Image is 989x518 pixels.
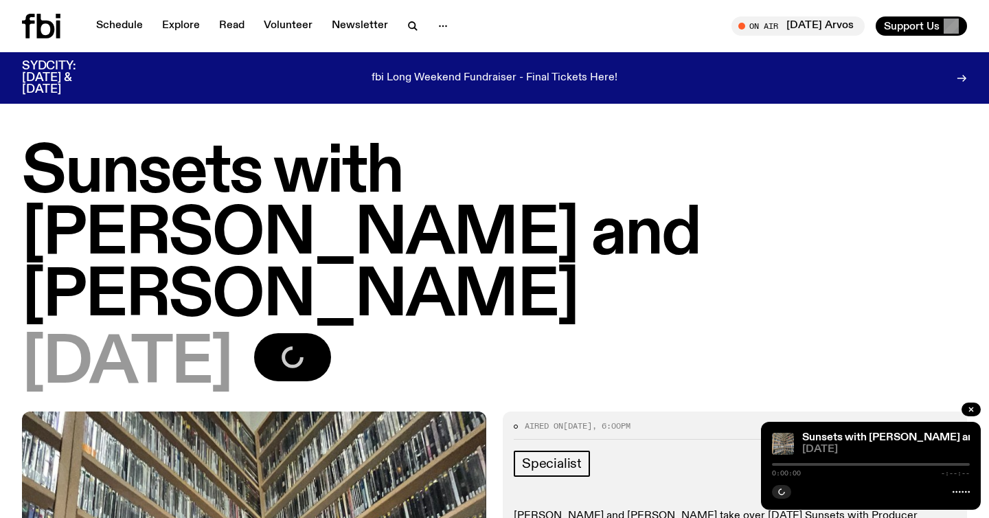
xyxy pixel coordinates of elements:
[514,451,590,477] a: Specialist
[802,444,970,455] span: [DATE]
[772,470,801,477] span: 0:00:00
[154,16,208,36] a: Explore
[731,16,865,36] button: On Air[DATE] Arvos
[876,16,967,36] button: Support Us
[563,420,592,431] span: [DATE]
[88,16,151,36] a: Schedule
[772,433,794,455] img: A corner shot of the fbi music library
[525,420,563,431] span: Aired on
[884,20,940,32] span: Support Us
[22,142,967,328] h1: Sunsets with [PERSON_NAME] and [PERSON_NAME]
[22,60,110,95] h3: SYDCITY: [DATE] & [DATE]
[211,16,253,36] a: Read
[592,420,630,431] span: , 6:00pm
[22,333,232,395] span: [DATE]
[372,72,617,85] p: fbi Long Weekend Fundraiser - Final Tickets Here!
[941,470,970,477] span: -:--:--
[522,456,582,471] span: Specialist
[255,16,321,36] a: Volunteer
[323,16,396,36] a: Newsletter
